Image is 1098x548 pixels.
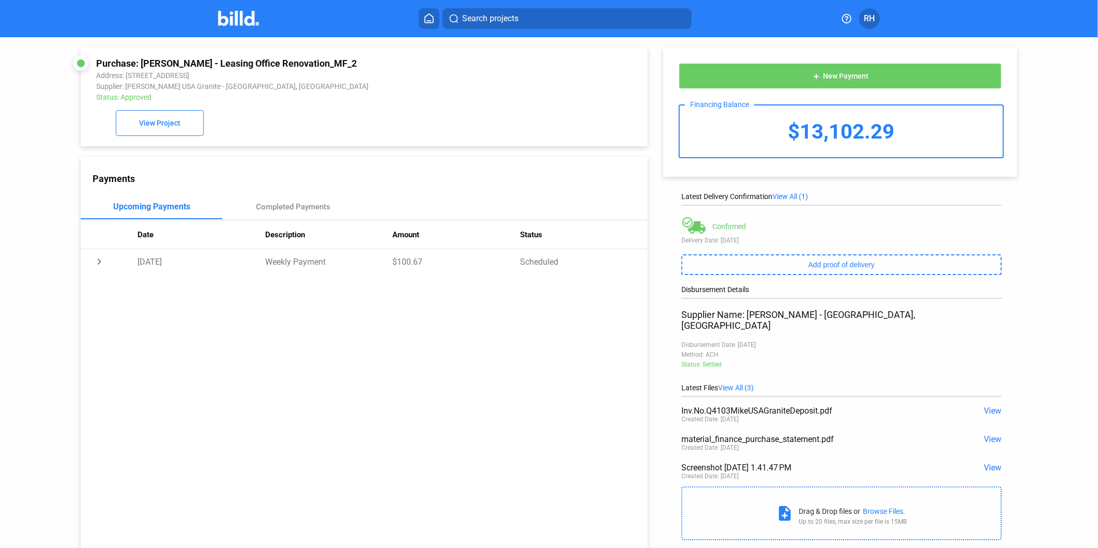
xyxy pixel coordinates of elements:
[799,518,907,525] div: Up to 20 files, max size per file is 15MB
[138,249,265,274] td: [DATE]
[96,58,525,69] div: Purchase: [PERSON_NAME] - Leasing Office Renovation_MF_2
[139,119,180,128] span: View Project
[681,406,938,416] div: Inv.No.Q4103MikeUSAGraniteDeposit.pdf
[681,254,1002,275] button: Add proof of delivery
[772,192,808,201] span: View All (1)
[681,473,739,480] div: Created Date: [DATE]
[712,222,746,231] div: Confirmed
[96,71,525,80] div: Address: [STREET_ADDRESS]
[93,173,648,184] div: Payments
[681,444,739,451] div: Created Date: [DATE]
[681,192,1002,201] div: Latest Delivery Confirmation
[681,341,1002,348] div: Disbursement Date: [DATE]
[113,202,190,211] div: Upcoming Payments
[679,63,1002,89] button: New Payment
[116,110,204,136] button: View Project
[520,249,648,274] td: Scheduled
[812,72,820,81] mat-icon: add
[859,8,880,29] button: RH
[984,434,1002,444] span: View
[799,507,860,515] div: Drag & Drop files or
[462,12,518,25] span: Search projects
[681,434,938,444] div: material_finance_purchase_statement.pdf
[393,249,521,274] td: $100.67
[809,261,875,269] span: Add proof of delivery
[393,220,521,249] th: Amount
[681,285,1002,294] div: Disbursement Details
[96,93,525,101] div: Status: Approved
[823,72,868,81] span: New Payment
[984,406,1002,416] span: View
[718,384,754,392] span: View All (3)
[681,361,1002,368] div: Status: Settled
[265,220,393,249] th: Description
[681,351,1002,358] div: Method: ACH
[520,220,648,249] th: Status
[443,8,692,29] button: Search projects
[681,309,1002,331] div: Supplier Name: [PERSON_NAME] - [GEOGRAPHIC_DATA], [GEOGRAPHIC_DATA]
[96,82,525,90] div: Supplier: [PERSON_NAME] USA Granite - [GEOGRAPHIC_DATA], [GEOGRAPHIC_DATA]
[681,416,739,423] div: Created Date: [DATE]
[265,249,393,274] td: Weekly Payment
[256,202,331,211] div: Completed Payments
[776,505,794,522] mat-icon: note_add
[681,237,1002,244] div: Delivery Date: [DATE]
[218,11,259,26] img: Billd Company Logo
[681,463,938,473] div: Screenshot [DATE] 1.41.47 PM
[864,12,875,25] span: RH
[681,384,1002,392] div: Latest Files
[863,507,905,515] div: Browse Files.
[138,220,265,249] th: Date
[680,105,1003,157] div: $13,102.29
[685,100,754,109] div: Financing Balance
[984,463,1002,473] span: View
